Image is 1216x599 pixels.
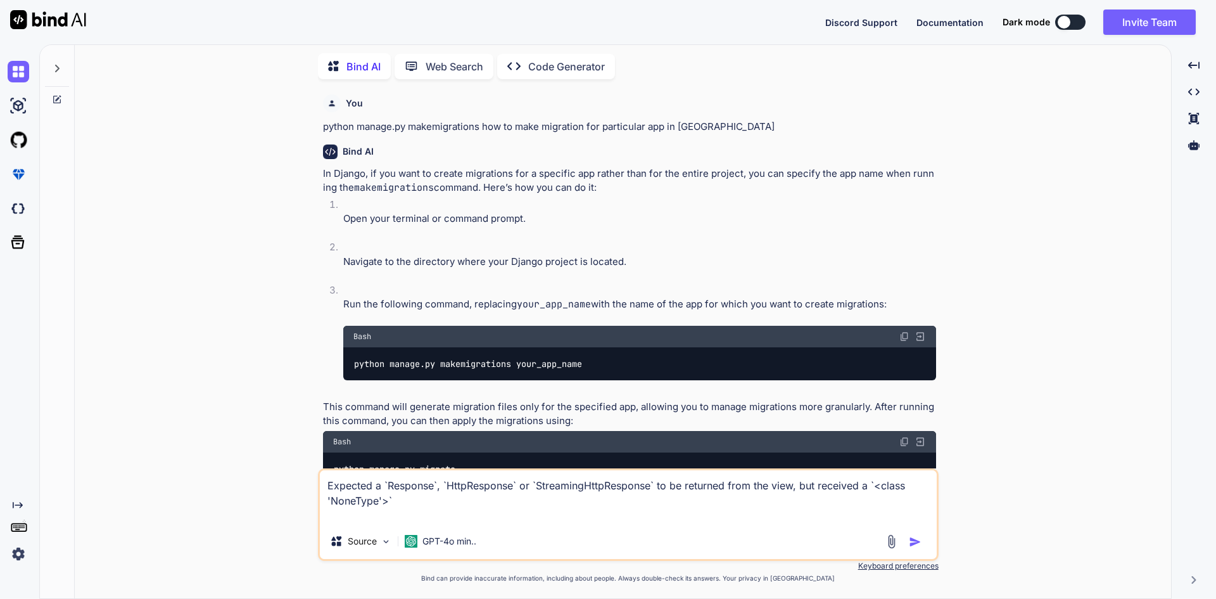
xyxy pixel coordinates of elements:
img: darkCloudIdeIcon [8,198,29,219]
img: ai-studio [8,95,29,117]
img: attachment [884,534,899,549]
button: Invite Team [1103,10,1196,35]
img: Open in Browser [915,436,926,448]
p: Bind can provide inaccurate information, including about people. Always double-check its answers.... [318,574,939,583]
img: chat [8,61,29,82]
span: Documentation [916,17,984,28]
p: Run the following command, replacing with the name of the app for which you want to create migrat... [343,297,936,312]
p: Bind AI [346,59,381,74]
p: Keyboard preferences [318,561,939,571]
img: premium [8,164,29,185]
img: Pick Models [381,536,391,547]
code: your_app_name [517,298,591,311]
button: Documentation [916,16,984,29]
h6: Bind AI [343,145,374,158]
p: GPT-4o min.. [422,535,476,548]
span: Bash [333,437,351,447]
p: Navigate to the directory where your Django project is located. [343,255,936,269]
p: In Django, if you want to create migrations for a specific app rather than for the entire project... [323,167,936,195]
h6: You [346,97,363,110]
span: Discord Support [825,17,897,28]
img: Bind AI [10,10,86,29]
img: copy [899,332,909,342]
p: Open your terminal or command prompt. [343,212,936,226]
p: Code Generator [528,59,605,74]
code: makemigrations [354,181,434,194]
p: Source [348,535,377,548]
textarea: Expected a `Response`, `HttpResponse` or `StreamingHttpResponse` to be returned from the view, bu... [320,470,937,524]
code: python manage.py makemigrations your_app_name [353,357,583,371]
code: python manage.py migrate [333,463,457,476]
img: settings [8,543,29,565]
span: Bash [353,332,371,342]
img: icon [909,536,921,548]
img: GPT-4o mini [405,535,417,548]
button: Discord Support [825,16,897,29]
span: Dark mode [1003,16,1050,29]
p: python manage.py makemigrations how to make migration for particular app in [GEOGRAPHIC_DATA] [323,120,936,134]
p: This command will generate migration files only for the specified app, allowing you to manage mig... [323,400,936,428]
img: Open in Browser [915,331,926,342]
img: copy [899,437,909,447]
img: githubLight [8,129,29,151]
p: Web Search [426,59,483,74]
